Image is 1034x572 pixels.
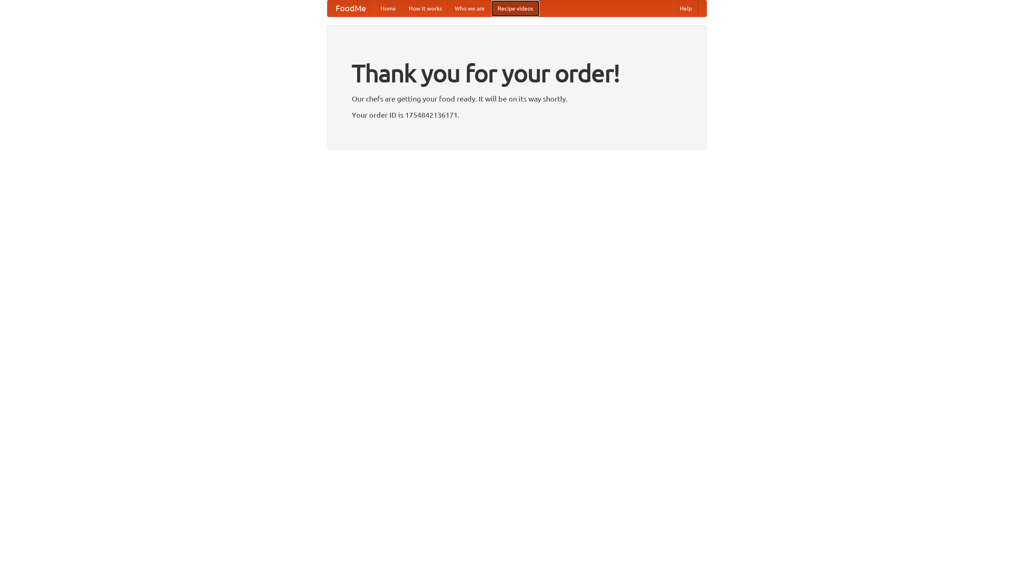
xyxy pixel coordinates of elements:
a: Help [673,0,698,17]
p: Our chefs are getting your food ready. It will be on its way shortly. [352,93,682,105]
a: Recipe videos [491,0,540,17]
a: Home [374,0,402,17]
a: How it works [402,0,448,17]
a: FoodMe [328,0,374,17]
a: Who we are [448,0,491,17]
p: Your order ID is 1754842136171. [352,109,682,121]
h1: Thank you for your order! [352,54,682,93]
